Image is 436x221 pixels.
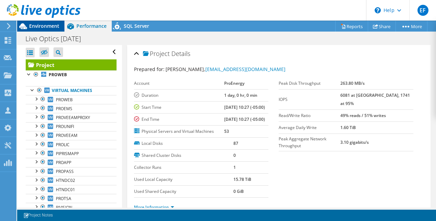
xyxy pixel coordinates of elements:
[26,185,117,194] a: HTNDC01
[26,149,117,158] a: PIPRISMAPP
[26,59,117,70] a: Project
[279,112,340,119] label: Read/Write Ratio
[56,177,75,183] span: HTNDC02
[26,140,117,149] a: PROLIC
[56,168,74,174] span: PROPASS
[224,128,229,134] b: 53
[26,176,117,185] a: HTNDC02
[233,176,251,182] b: 15.78 TiB
[417,5,428,16] span: EF
[56,187,75,193] span: HTNDC01
[134,188,234,195] label: Used Shared Capacity
[224,104,265,110] b: [DATE] 10:27 (-05:00)
[26,194,117,203] a: PROTSA
[134,152,234,159] label: Shared Cluster Disks
[340,92,410,106] b: 6081 at [GEOGRAPHIC_DATA], 1741 at 95%
[56,115,90,120] span: PROVEEAMPROXY
[205,66,286,72] a: [EMAIL_ADDRESS][DOMAIN_NAME]
[233,164,236,170] b: 1
[26,86,117,95] a: Virtual Machines
[26,167,117,176] a: PROPASS
[26,203,117,212] a: PIVISION
[396,21,427,32] a: More
[29,23,59,29] span: Environment
[56,142,70,148] span: PROLIC
[233,188,244,194] b: 0 GiB
[340,125,356,130] b: 1.60 TiB
[134,164,234,171] label: Collector Runs
[134,92,225,99] label: Duration
[279,124,340,131] label: Average Daily Write
[26,113,117,122] a: PROVEEAMPROXY
[166,66,286,72] span: [PERSON_NAME],
[22,35,92,43] h1: Live Optics [DATE]
[56,205,72,210] span: PIVISION
[26,104,117,113] a: PROEMS
[224,92,257,98] b: 1 day, 0 hr, 0 min
[279,136,340,149] label: Peak Aggregate Network Throughput
[56,196,71,201] span: PROTSA
[26,131,117,140] a: PROVEEAM
[56,160,71,165] span: PROAPP
[335,21,368,32] a: Reports
[224,80,244,86] b: ProEnergy
[279,80,340,87] label: Peak Disk Throughput
[26,122,117,131] a: PROUNIFI
[233,140,238,146] b: 87
[233,152,236,158] b: 0
[224,116,265,122] b: [DATE] 10:27 (-05:00)
[76,23,107,29] span: Performance
[340,139,369,145] b: 3.10 gigabits/s
[375,7,381,13] svg: \n
[134,104,225,111] label: Start Time
[143,50,170,57] span: Project
[134,140,234,147] label: Local Disks
[134,66,165,72] label: Prepared for:
[134,80,225,87] label: Account
[134,204,174,210] a: More Information
[26,158,117,167] a: PROAPP
[56,124,74,129] span: PROUNIFI
[26,70,117,79] a: PROWEB
[56,132,77,138] span: PROVEEAM
[19,211,58,220] a: Project Notes
[56,151,79,156] span: PIPRISMAPP
[56,97,73,103] span: PROWEB
[134,116,225,123] label: End Time
[279,96,340,103] label: IOPS
[134,176,234,183] label: Used Local Capacity
[124,23,149,29] span: SQL Server
[171,49,190,58] span: Details
[340,80,365,86] b: 263.80 MB/s
[56,106,72,112] span: PROEMS
[340,113,386,118] b: 49% reads / 51% writes
[26,95,117,104] a: PROWEB
[49,72,67,78] b: PROWEB
[368,21,396,32] a: Share
[134,128,225,135] label: Physical Servers and Virtual Machines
